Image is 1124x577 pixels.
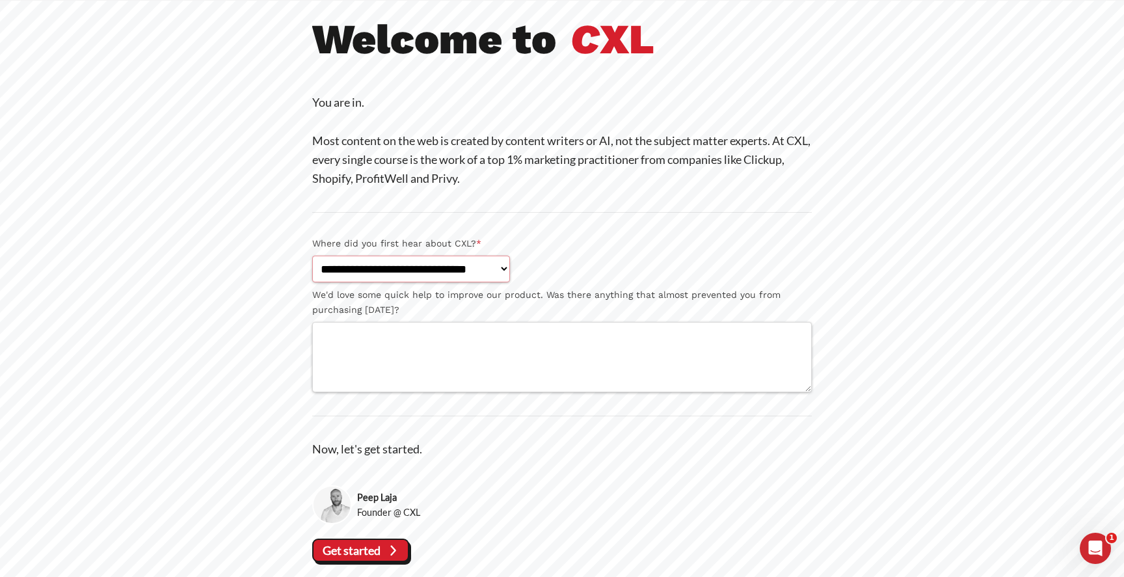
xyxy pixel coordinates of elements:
[1080,533,1111,564] iframe: Intercom live chat
[312,288,812,317] label: We'd love some quick help to improve our product. Was there anything that almost prevented you fr...
[312,485,352,525] img: Peep Laja, Founder @ CXL
[357,505,420,520] span: Founder @ CXL
[312,14,556,64] b: Welcome to
[36,75,46,86] img: tab_domain_overview_orange.svg
[570,14,654,64] b: XL
[312,440,812,459] p: Now, let's get started.
[21,21,31,31] img: logo_orange.svg
[50,77,114,85] div: Domeinoverzicht
[127,75,138,86] img: tab_keywords_by_traffic_grey.svg
[312,93,812,188] p: You are in. Most content on the web is created by content writers or AI, not the subject matter e...
[1106,533,1117,543] span: 1
[142,77,222,85] div: Keywords op verkeer
[36,21,64,31] div: v 4.0.25
[570,14,600,64] i: C
[34,34,143,44] div: Domein: [DOMAIN_NAME]
[312,236,812,251] label: Where did you first hear about CXL?
[357,490,420,505] strong: Peep Laja
[312,539,409,562] vaadin-button: Get started
[21,34,31,44] img: website_grey.svg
